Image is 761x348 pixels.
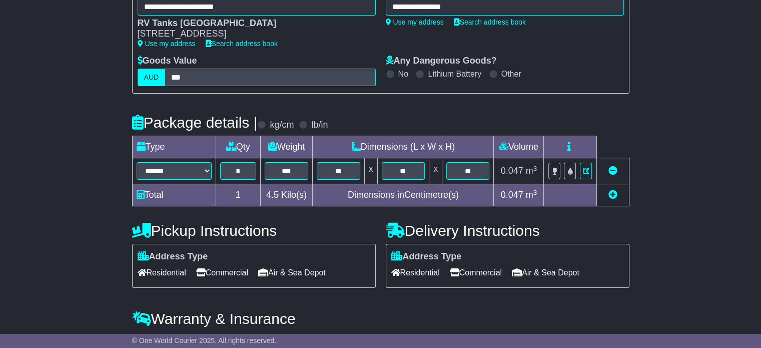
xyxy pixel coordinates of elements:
[391,265,440,280] span: Residential
[386,56,497,67] label: Any Dangerous Goods?
[132,332,629,343] div: All our quotes include a $ FreightSafe warranty.
[233,332,248,342] span: 250
[260,136,312,158] td: Weight
[138,40,196,48] a: Use my address
[501,69,521,79] label: Other
[138,69,166,86] label: AUD
[533,189,537,196] sup: 3
[512,265,579,280] span: Air & Sea Depot
[526,166,537,176] span: m
[138,251,208,262] label: Address Type
[132,222,376,239] h4: Pickup Instructions
[364,158,377,184] td: x
[138,265,186,280] span: Residential
[429,158,442,184] td: x
[501,190,523,200] span: 0.047
[454,18,526,26] a: Search address book
[132,336,277,344] span: © One World Courier 2025. All rights reserved.
[132,310,629,327] h4: Warranty & Insurance
[206,40,278,48] a: Search address book
[138,18,366,29] div: RV Tanks [GEOGRAPHIC_DATA]
[216,184,260,206] td: 1
[313,136,494,158] td: Dimensions (L x W x H)
[138,29,366,40] div: [STREET_ADDRESS]
[270,120,294,131] label: kg/cm
[313,184,494,206] td: Dimensions in Centimetre(s)
[428,69,481,79] label: Lithium Battery
[526,190,537,200] span: m
[260,184,312,206] td: Kilo(s)
[533,165,537,172] sup: 3
[266,190,279,200] span: 4.5
[501,166,523,176] span: 0.047
[132,114,258,131] h4: Package details |
[450,265,502,280] span: Commercial
[386,222,629,239] h4: Delivery Instructions
[311,120,328,131] label: lb/in
[608,166,617,176] a: Remove this item
[258,265,326,280] span: Air & Sea Depot
[386,18,444,26] a: Use my address
[608,190,617,200] a: Add new item
[391,251,462,262] label: Address Type
[216,136,260,158] td: Qty
[132,136,216,158] td: Type
[196,265,248,280] span: Commercial
[132,184,216,206] td: Total
[398,69,408,79] label: No
[494,136,544,158] td: Volume
[138,56,197,67] label: Goods Value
